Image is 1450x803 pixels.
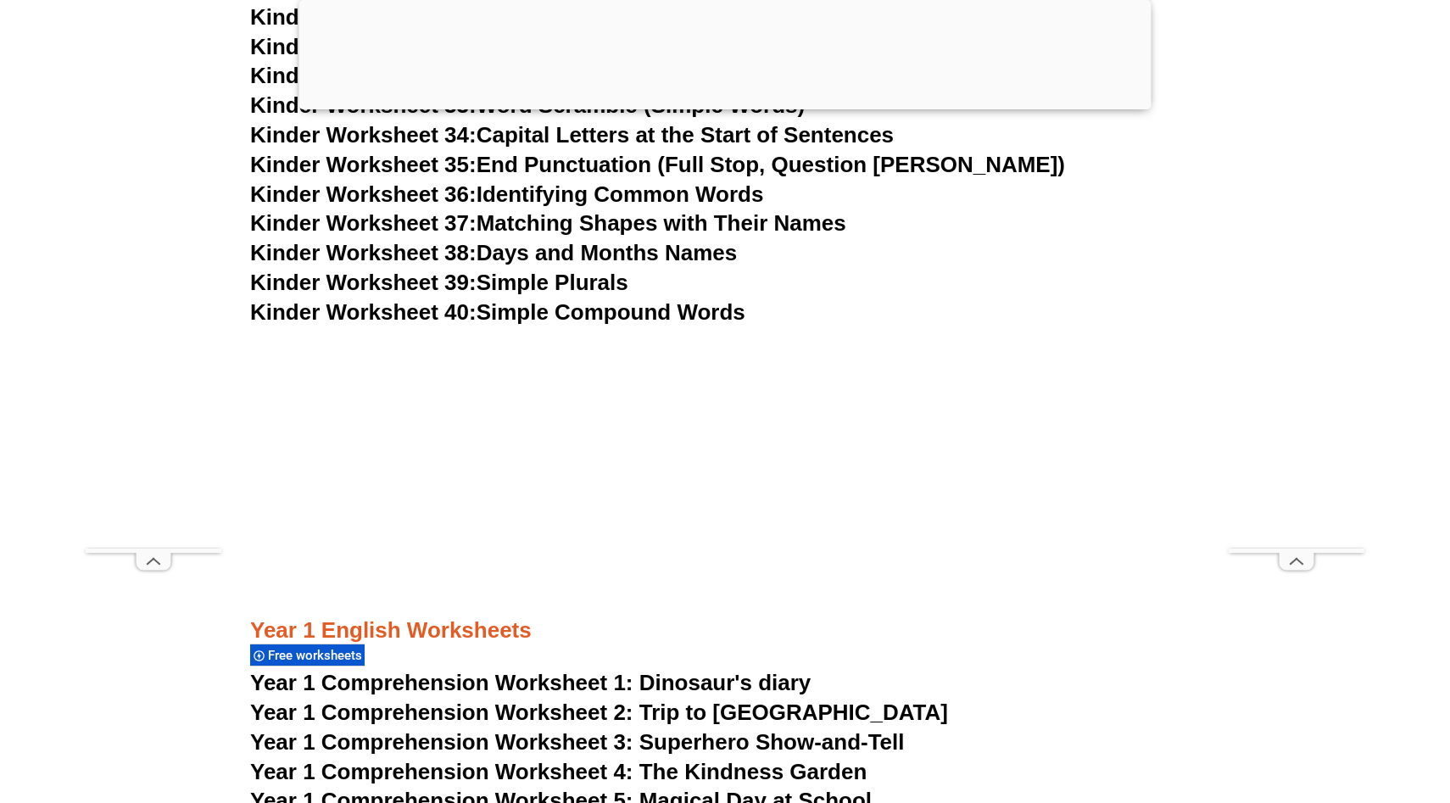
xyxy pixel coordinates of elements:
a: Kinder Worksheet 33:Word Scramble (Simple Words) [250,92,805,118]
span: Kinder Worksheet 30: [250,4,477,30]
span: Kinder Worksheet 36: [250,181,477,207]
h3: Year 1 English Worksheets [250,616,1200,645]
iframe: Advertisement [1229,40,1364,549]
span: Kinder Worksheet 32: [250,63,477,88]
a: Year 1 Comprehension Worksheet 1: Dinosaur's diary [250,670,811,695]
a: Kinder Worksheet 31:Describing Words (Adjectives) [250,34,795,59]
span: Kinder Worksheet 38: [250,240,477,265]
a: Year 1 Comprehension Worksheet 4: The Kindness Garden [250,759,867,784]
a: Kinder Worksheet 39:Simple Plurals [250,270,628,295]
span: Free worksheets [268,648,367,663]
a: Kinder Worksheet 36:Identifying Common Words [250,181,763,207]
a: Kinder Worksheet 32:Numbers and Words (1-10) [250,63,756,88]
span: Kinder Worksheet 31: [250,34,477,59]
a: Year 1 Comprehension Worksheet 2: Trip to [GEOGRAPHIC_DATA] [250,700,948,725]
a: Kinder Worksheet 40:Simple Compound Words [250,299,745,325]
a: Kinder Worksheet 35:End Punctuation (Full Stop, Question [PERSON_NAME]) [250,152,1065,177]
a: Year 1 Comprehension Worksheet 3: Superhero Show-and-Tell [250,729,905,755]
span: Kinder Worksheet 39: [250,270,477,295]
a: Kinder Worksheet 34:Capital Letters at the Start of Sentences [250,122,894,148]
span: Kinder Worksheet 37: [250,210,477,236]
a: Kinder Worksheet 37:Matching Shapes with Their Names [250,210,846,236]
div: Free worksheets [250,644,365,666]
a: Kinder Worksheet 38:Days and Months Names [250,240,737,265]
span: Kinder Worksheet 35: [250,152,477,177]
span: Kinder Worksheet 34: [250,122,477,148]
iframe: Advertisement [86,40,221,549]
span: Kinder Worksheet 33: [250,92,477,118]
iframe: Advertisement [250,328,1200,573]
iframe: Chat Widget [1159,611,1450,803]
span: Kinder Worksheet 40: [250,299,477,325]
a: Kinder Worksheet 30:Opposite Words [250,4,646,30]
